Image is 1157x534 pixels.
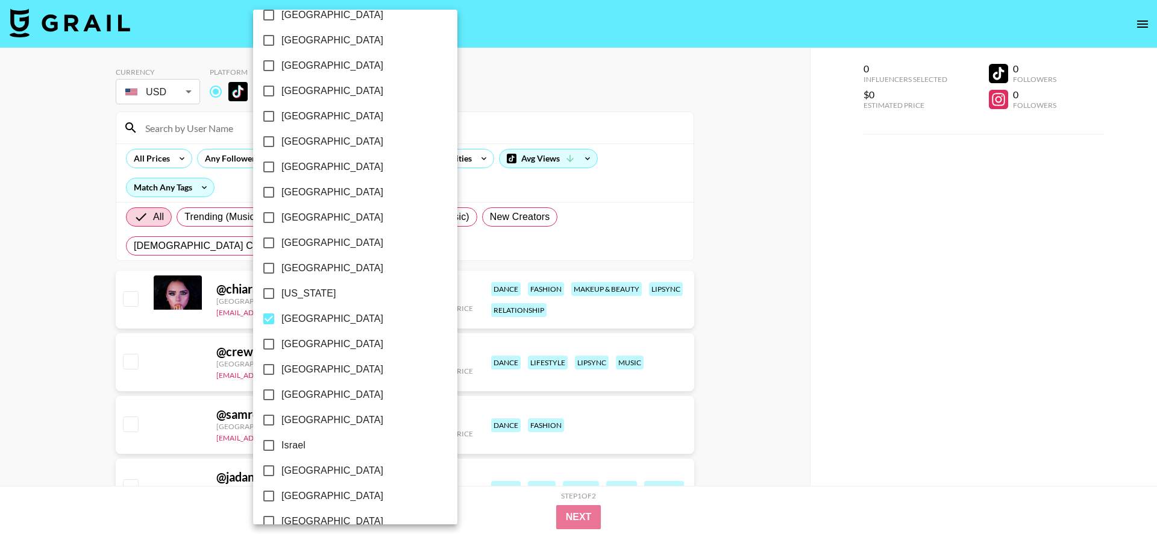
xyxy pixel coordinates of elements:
span: [GEOGRAPHIC_DATA] [281,514,383,529]
iframe: Drift Widget Chat Controller [1097,474,1143,520]
span: [GEOGRAPHIC_DATA] [281,210,383,225]
span: [GEOGRAPHIC_DATA] [281,8,383,22]
span: [GEOGRAPHIC_DATA] [281,312,383,326]
span: [GEOGRAPHIC_DATA] [281,33,383,48]
span: [GEOGRAPHIC_DATA] [281,134,383,149]
span: [GEOGRAPHIC_DATA] [281,261,383,275]
span: [GEOGRAPHIC_DATA] [281,84,383,98]
span: [GEOGRAPHIC_DATA] [281,489,383,503]
span: [US_STATE] [281,286,336,301]
span: [GEOGRAPHIC_DATA] [281,58,383,73]
span: [GEOGRAPHIC_DATA] [281,337,383,351]
span: [GEOGRAPHIC_DATA] [281,388,383,402]
span: [GEOGRAPHIC_DATA] [281,463,383,478]
span: [GEOGRAPHIC_DATA] [281,362,383,377]
span: [GEOGRAPHIC_DATA] [281,236,383,250]
span: [GEOGRAPHIC_DATA] [281,185,383,199]
span: [GEOGRAPHIC_DATA] [281,109,383,124]
span: [GEOGRAPHIC_DATA] [281,413,383,427]
span: Israel [281,438,306,453]
span: [GEOGRAPHIC_DATA] [281,160,383,174]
